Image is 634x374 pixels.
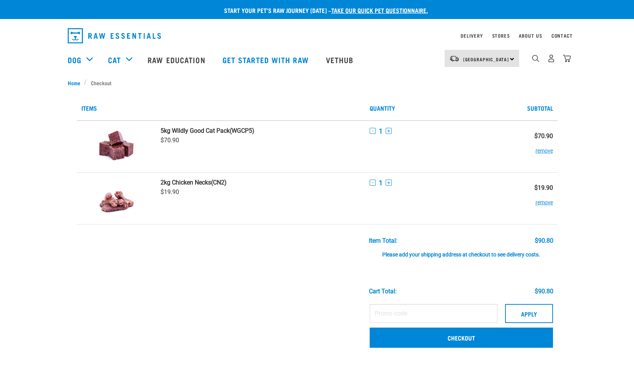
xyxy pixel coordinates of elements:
th: Items [77,96,365,121]
span: [GEOGRAPHIC_DATA] [463,58,509,60]
span: $19.90 [160,188,179,196]
nav: breadcrumbs [68,79,567,87]
a: About Us [519,34,542,37]
img: Chicken Necks [97,179,136,218]
input: Promo code [370,304,497,323]
a: 2kg Chicken Necks(CN2) [160,179,361,186]
a: Raw Education [140,45,215,75]
a: Cat [108,54,121,65]
button: + [386,180,392,186]
img: van-moving.png [449,55,459,62]
button: - [370,128,376,134]
button: + [386,128,392,134]
img: user.png [547,54,555,62]
div: Item Total: [369,237,397,244]
a: Dog [68,54,81,65]
th: Quantity [365,96,509,121]
a: Home [68,79,84,87]
td: $70.90 [509,121,557,173]
a: 5kg Wildly Good Cat Pack(WGCP5) [160,127,361,134]
span: $70.90 [160,137,179,144]
div: $90.80 [535,237,553,244]
strong: 2kg Chicken Necks [160,179,211,186]
a: Contact [551,34,573,37]
span: 1 [379,127,383,135]
img: Raw Essentials Logo [68,28,161,43]
img: home-icon@2x.png [563,54,571,62]
a: Vethub [318,45,363,75]
a: Get started with Raw [215,45,318,75]
img: home-icon-1@2x.png [532,55,539,62]
td: $19.90 [509,172,557,224]
img: Wildly Good Cat Pack [97,127,136,166]
strong: 5kg Wildly Good Cat Pack [160,127,230,134]
span: 1 [379,179,383,187]
a: Stores [492,34,510,37]
button: Apply [505,304,553,323]
th: Subtotal [509,96,557,121]
nav: dropdown navigation [62,25,573,46]
button: - [370,180,376,186]
div: Cart total: [369,288,397,295]
a: take our quick pet questionnaire. [331,8,428,12]
a: Checkout [370,328,553,347]
button: remove [535,140,553,154]
button: remove [535,191,553,206]
a: Delivery [461,34,483,37]
div: Please add your shipping address at checkout to see delivery costs. [369,244,553,258]
div: $90.80 [535,288,553,295]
